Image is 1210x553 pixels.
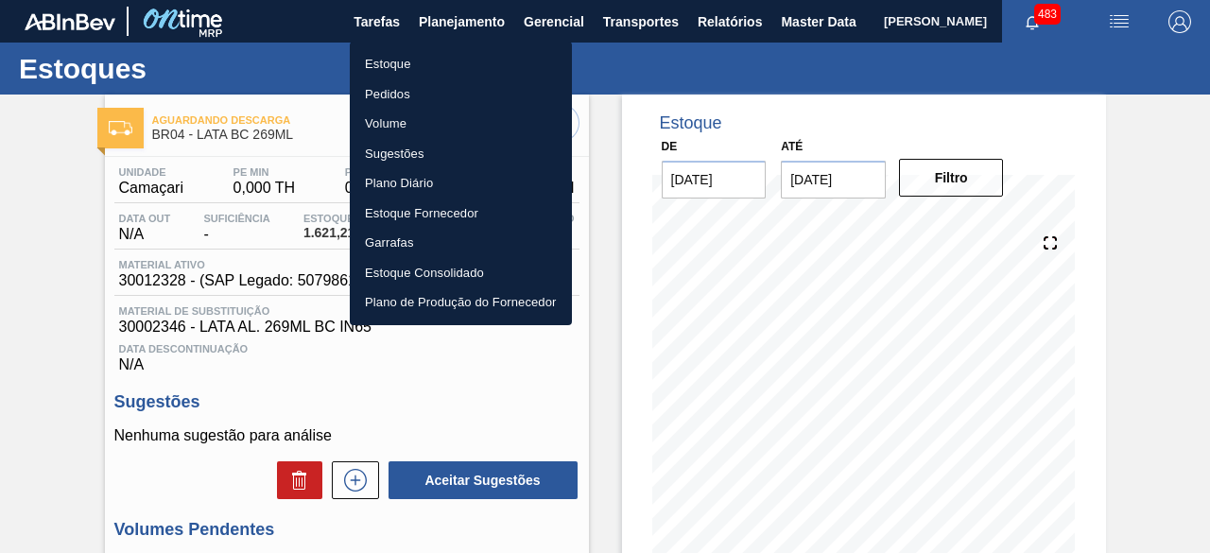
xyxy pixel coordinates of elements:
a: Sugestões [350,139,572,169]
a: Garrafas [350,228,572,258]
a: Estoque Fornecedor [350,199,572,229]
a: Plano de Produção do Fornecedor [350,287,572,318]
a: Plano Diário [350,168,572,199]
a: Estoque [350,49,572,79]
a: Pedidos [350,79,572,110]
a: Volume [350,109,572,139]
a: Estoque Consolidado [350,258,572,288]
